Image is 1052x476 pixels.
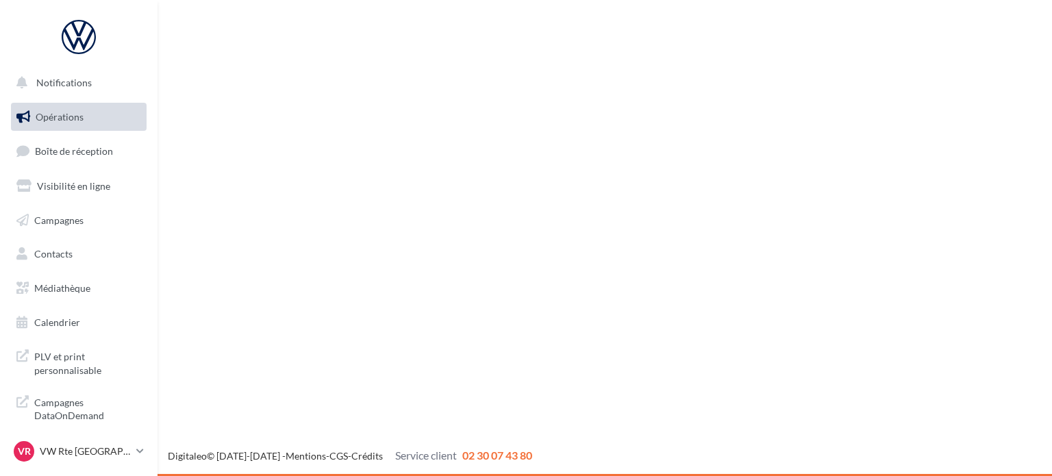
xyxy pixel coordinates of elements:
[8,206,149,235] a: Campagnes
[8,308,149,337] a: Calendrier
[40,444,131,458] p: VW Rte [GEOGRAPHIC_DATA]
[18,444,31,458] span: VR
[8,240,149,268] a: Contacts
[8,136,149,166] a: Boîte de réception
[8,274,149,303] a: Médiathèque
[8,68,144,97] button: Notifications
[395,449,457,462] span: Service client
[34,282,90,294] span: Médiathèque
[34,248,73,260] span: Contacts
[34,393,141,423] span: Campagnes DataOnDemand
[36,111,84,123] span: Opérations
[351,450,383,462] a: Crédits
[8,342,149,382] a: PLV et print personnalisable
[286,450,326,462] a: Mentions
[329,450,348,462] a: CGS
[37,180,110,192] span: Visibilité en ligne
[8,103,149,131] a: Opérations
[168,450,207,462] a: Digitaleo
[11,438,147,464] a: VR VW Rte [GEOGRAPHIC_DATA]
[8,388,149,428] a: Campagnes DataOnDemand
[168,450,532,462] span: © [DATE]-[DATE] - - -
[34,316,80,328] span: Calendrier
[462,449,532,462] span: 02 30 07 43 80
[34,214,84,225] span: Campagnes
[34,347,141,377] span: PLV et print personnalisable
[36,77,92,88] span: Notifications
[35,145,113,157] span: Boîte de réception
[8,172,149,201] a: Visibilité en ligne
